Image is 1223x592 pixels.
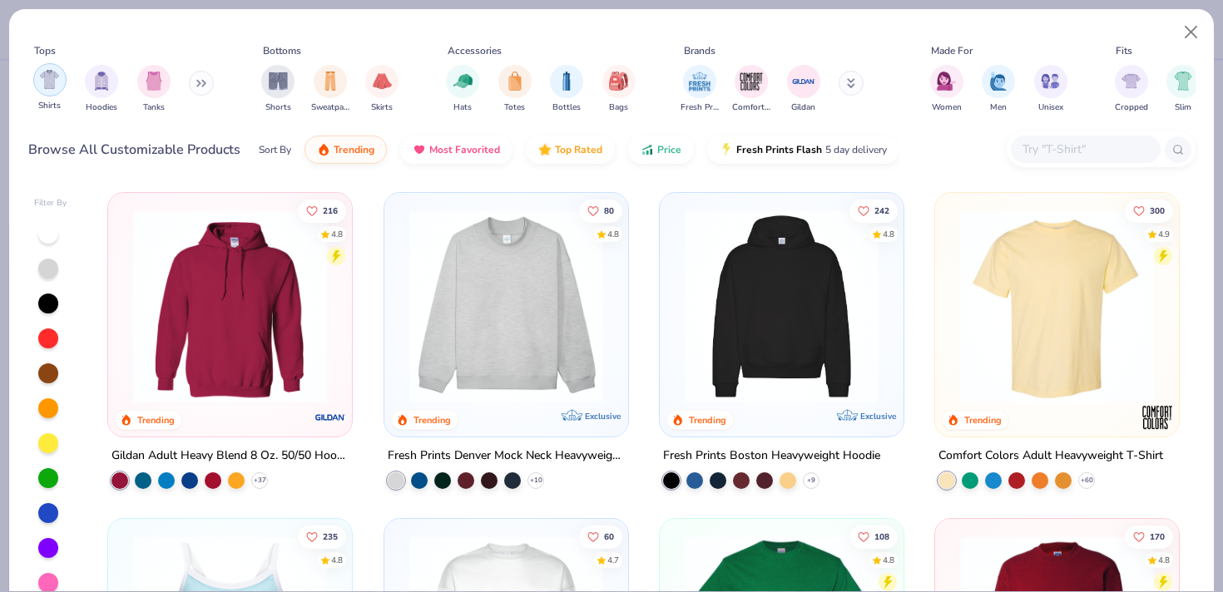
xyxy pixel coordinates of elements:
[1116,43,1132,58] div: Fits
[111,446,349,466] div: Gildan Adult Heavy Blend 8 Oz. 50/50 Hooded Sweatshirt
[602,65,636,114] button: filter button
[33,65,67,114] button: filter button
[720,143,733,156] img: flash.gif
[550,65,583,114] button: filter button
[331,555,343,567] div: 4.8
[137,65,171,114] div: filter for Tanks
[603,533,613,541] span: 60
[137,65,171,114] button: filter button
[317,143,330,156] img: trending.gif
[791,69,816,94] img: Gildan Image
[732,101,770,114] span: Comfort Colors
[261,65,295,114] button: filter button
[681,65,719,114] div: filter for Fresh Prints
[265,101,291,114] span: Shorts
[982,65,1015,114] div: filter for Men
[938,446,1163,466] div: Comfort Colors Adult Heavyweight T-Shirt
[849,525,898,549] button: Like
[676,210,887,403] img: 91acfc32-fd48-4d6b-bdad-a4c1a30ac3fc
[930,65,963,114] button: filter button
[1034,65,1067,114] div: filter for Unisex
[1150,533,1165,541] span: 170
[1175,101,1191,114] span: Slim
[401,210,611,403] img: f5d85501-0dbb-4ee4-b115-c08fa3845d83
[529,476,542,486] span: + 10
[254,476,266,486] span: + 37
[787,65,820,114] div: filter for Gildan
[860,411,896,422] span: Exclusive
[557,72,576,91] img: Bottles Image
[552,101,581,114] span: Bottles
[429,143,500,156] span: Most Favorited
[28,140,240,160] div: Browse All Customizable Products
[1158,228,1170,240] div: 4.9
[261,65,295,114] div: filter for Shorts
[448,43,502,58] div: Accessories
[602,65,636,114] div: filter for Bags
[684,43,715,58] div: Brands
[305,136,387,164] button: Trending
[506,72,524,91] img: Totes Image
[807,476,815,486] span: + 9
[937,72,956,91] img: Women Image
[1038,101,1063,114] span: Unisex
[1150,206,1165,215] span: 300
[298,199,346,222] button: Like
[365,65,399,114] div: filter for Skirts
[453,101,472,114] span: Hats
[498,65,532,114] div: filter for Totes
[498,65,532,114] button: filter button
[331,228,343,240] div: 4.8
[33,63,67,112] div: filter for Shirts
[736,143,822,156] span: Fresh Prints Flash
[883,228,894,240] div: 4.8
[1125,199,1173,222] button: Like
[446,65,479,114] div: filter for Hats
[321,72,339,91] img: Sweatpants Image
[371,101,393,114] span: Skirts
[609,101,628,114] span: Bags
[787,65,820,114] button: filter button
[311,101,349,114] span: Sweatpants
[628,136,694,164] button: Price
[323,533,338,541] span: 235
[990,101,1007,114] span: Men
[1081,476,1093,486] span: + 60
[334,143,374,156] span: Trending
[1041,72,1060,91] img: Unisex Image
[373,72,392,91] img: Skirts Image
[578,199,621,222] button: Like
[931,43,973,58] div: Made For
[446,65,479,114] button: filter button
[145,72,163,91] img: Tanks Image
[607,555,618,567] div: 4.7
[311,65,349,114] button: filter button
[732,65,770,114] button: filter button
[125,210,335,403] img: 01756b78-01f6-4cc6-8d8a-3c30c1a0c8ac
[259,142,291,157] div: Sort By
[1166,65,1200,114] button: filter button
[143,101,165,114] span: Tanks
[555,143,602,156] span: Top Rated
[1158,555,1170,567] div: 4.8
[681,65,719,114] button: filter button
[38,100,61,112] span: Shirts
[707,136,899,164] button: Fresh Prints Flash5 day delivery
[1021,140,1149,159] input: Try "T-Shirt"
[388,446,625,466] div: Fresh Prints Denver Mock Neck Heavyweight Sweatshirt
[687,69,712,94] img: Fresh Prints Image
[263,43,301,58] div: Bottoms
[526,136,615,164] button: Top Rated
[874,206,889,215] span: 242
[86,101,117,114] span: Hoodies
[314,401,348,434] img: Gildan logo
[1141,401,1174,434] img: Comfort Colors logo
[323,206,338,215] span: 216
[538,143,552,156] img: TopRated.gif
[400,136,512,164] button: Most Favorited
[849,199,898,222] button: Like
[1125,525,1173,549] button: Like
[365,65,399,114] button: filter button
[952,210,1162,403] img: 029b8af0-80e6-406f-9fdc-fdf898547912
[504,101,525,114] span: Totes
